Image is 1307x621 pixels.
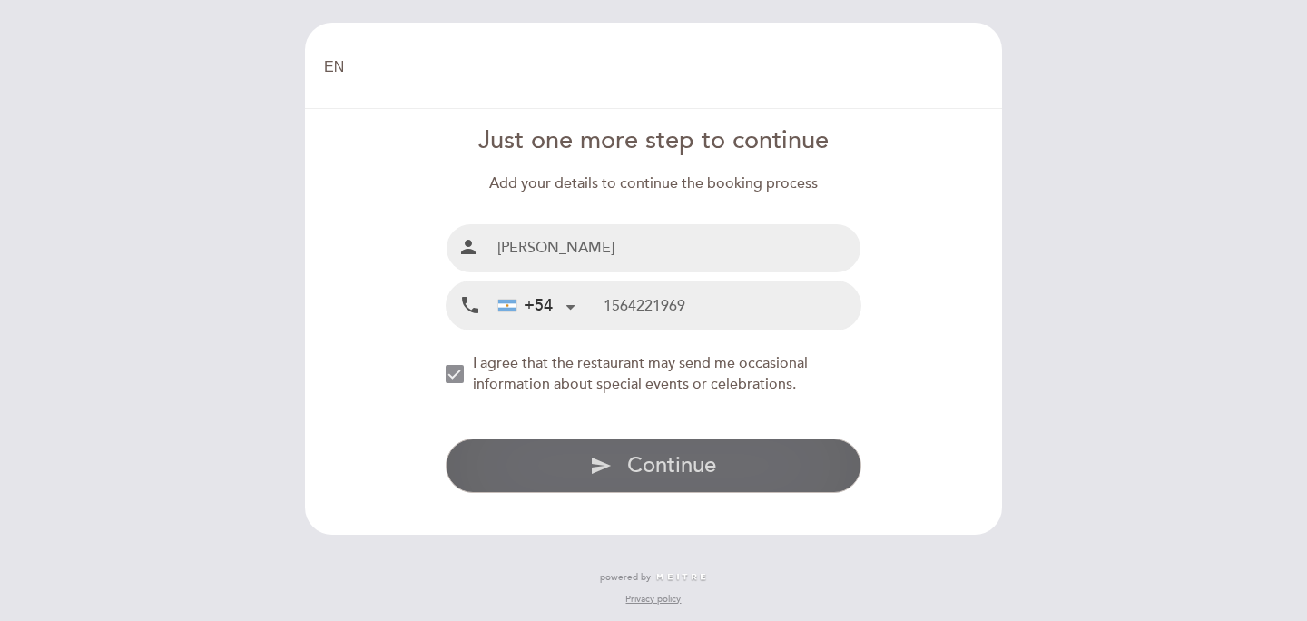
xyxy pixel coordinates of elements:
[457,236,479,258] i: person
[590,455,612,477] i: send
[459,294,481,317] i: local_phone
[446,173,862,194] div: Add your details to continue the booking process
[655,573,707,582] img: MEITRE
[627,452,716,478] span: Continue
[498,294,553,318] div: +54
[490,224,861,272] input: Name and surname
[491,282,582,329] div: Argentina: +54
[446,439,862,493] button: send Continue
[625,593,681,606] a: Privacy policy
[473,354,808,393] span: I agree that the restaurant may send me occasional information about special events or celebrations.
[446,353,862,395] md-checkbox: NEW_MODAL_AGREE_RESTAURANT_SEND_OCCASIONAL_INFO
[446,123,862,159] div: Just one more step to continue
[600,571,707,584] a: powered by
[600,571,651,584] span: powered by
[604,281,860,330] input: Mobile Phone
